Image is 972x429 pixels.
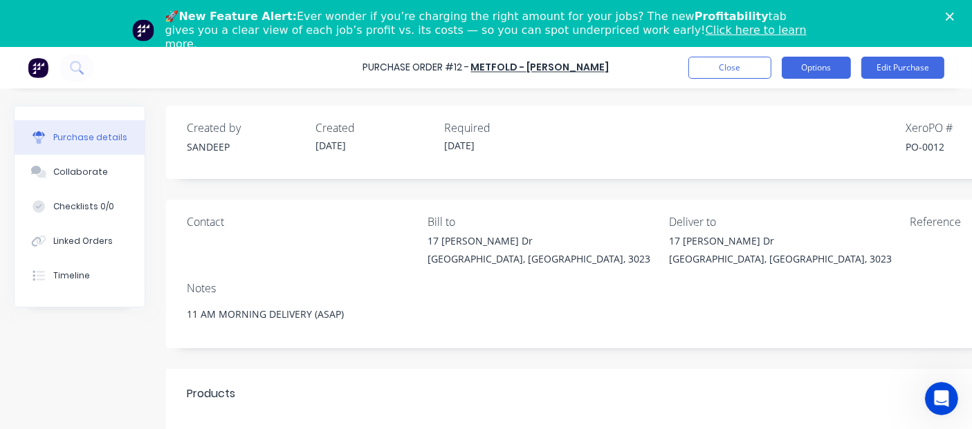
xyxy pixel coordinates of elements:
[428,251,651,266] div: [GEOGRAPHIC_DATA], [GEOGRAPHIC_DATA], 3023
[179,10,297,23] b: New Feature Alert:
[861,57,944,79] button: Edit Purchase
[688,57,771,79] button: Close
[187,140,304,154] div: SANDEEP
[363,60,470,75] div: Purchase Order #12 -
[53,269,90,282] div: Timeline
[695,10,769,23] b: Profitability
[782,57,851,79] button: Options
[669,233,892,248] div: 17 [PERSON_NAME] Dr
[15,224,145,258] button: Linked Orders
[15,189,145,224] button: Checklists 0/0
[428,233,651,248] div: 17 [PERSON_NAME] Dr
[925,382,958,415] iframe: Intercom live chat
[669,251,892,266] div: [GEOGRAPHIC_DATA], [GEOGRAPHIC_DATA], 3023
[28,57,48,78] img: Factory
[669,213,900,230] div: Deliver to
[53,166,108,178] div: Collaborate
[15,120,145,155] button: Purchase details
[53,200,114,213] div: Checklists 0/0
[946,12,960,21] div: Close
[444,120,562,136] div: Required
[187,120,304,136] div: Created by
[15,155,145,189] button: Collaborate
[15,258,145,293] button: Timeline
[53,235,113,247] div: Linked Orders
[187,385,235,402] div: Products
[315,120,433,136] div: Created
[53,131,127,144] div: Purchase details
[165,23,807,50] a: Click here to learn more.
[187,213,418,230] div: Contact
[132,19,154,41] img: Profile image for Team
[428,213,659,230] div: Bill to
[165,10,818,51] div: 🚀 Ever wonder if you’re charging the right amount for your jobs? The new tab gives you a clear vi...
[471,60,609,74] a: METFOLD - [PERSON_NAME]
